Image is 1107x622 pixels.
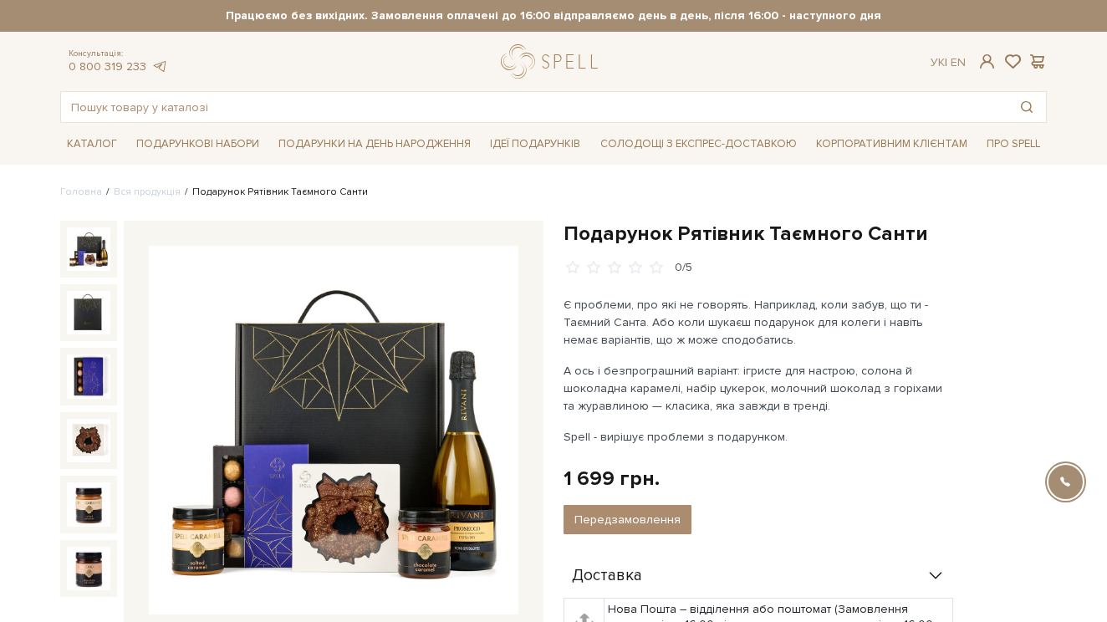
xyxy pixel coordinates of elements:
a: Подарунки на День народження [272,131,477,157]
img: Подарунок Рятівник Таємного Санти [67,291,110,334]
div: 0/5 [675,260,692,276]
div: 1 699 грн. [564,466,660,492]
a: 0 800 319 233 [69,59,146,74]
h1: Подарунок Рятівник Таємного Санти [564,221,1047,247]
a: Каталог [60,131,124,157]
li: Подарунок Рятівник Таємного Санти [181,185,368,200]
div: Ук [931,55,966,70]
button: Передзамовлення [564,505,691,534]
img: Подарунок Рятівник Таємного Санти [67,482,110,526]
span: Доставка [572,568,642,584]
a: Подарункові набори [130,131,266,157]
p: Є проблеми, про які не говорять. Наприклад, коли забув, що ти - Таємний Санта. Або коли шукаєш по... [564,296,956,349]
span: | [945,55,947,69]
a: Вся продукція [114,186,181,198]
a: Про Spell [980,131,1047,157]
p: А ось і безпрограшний варіант: ігристе для настрою, солона й шоколадна карамелі, набір цукерок, м... [564,362,956,415]
img: Подарунок Рятівник Таємного Санти [67,227,110,271]
a: Головна [60,186,102,198]
button: Пошук товару у каталозі [1008,92,1046,122]
a: telegram [150,59,167,74]
a: En [951,55,966,69]
a: logo [501,44,605,79]
img: Подарунок Рятівник Таємного Санти [67,419,110,462]
a: Корпоративним клієнтам [809,131,974,157]
img: Подарунок Рятівник Таємного Санти [67,354,110,398]
input: Пошук товару у каталозі [61,92,1008,122]
p: Spell - вирішує проблеми з подарунком. [564,428,956,446]
a: Солодощі з експрес-доставкою [594,130,803,158]
img: Подарунок Рятівник Таємного Санти [149,246,518,615]
img: Подарунок Рятівник Таємного Санти [67,547,110,590]
a: Ідеї подарунків [483,131,587,157]
strong: Працюємо без вихідних. Замовлення оплачені до 16:00 відправляємо день в день, після 16:00 - насту... [60,8,1047,23]
span: Консультація: [69,48,167,59]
